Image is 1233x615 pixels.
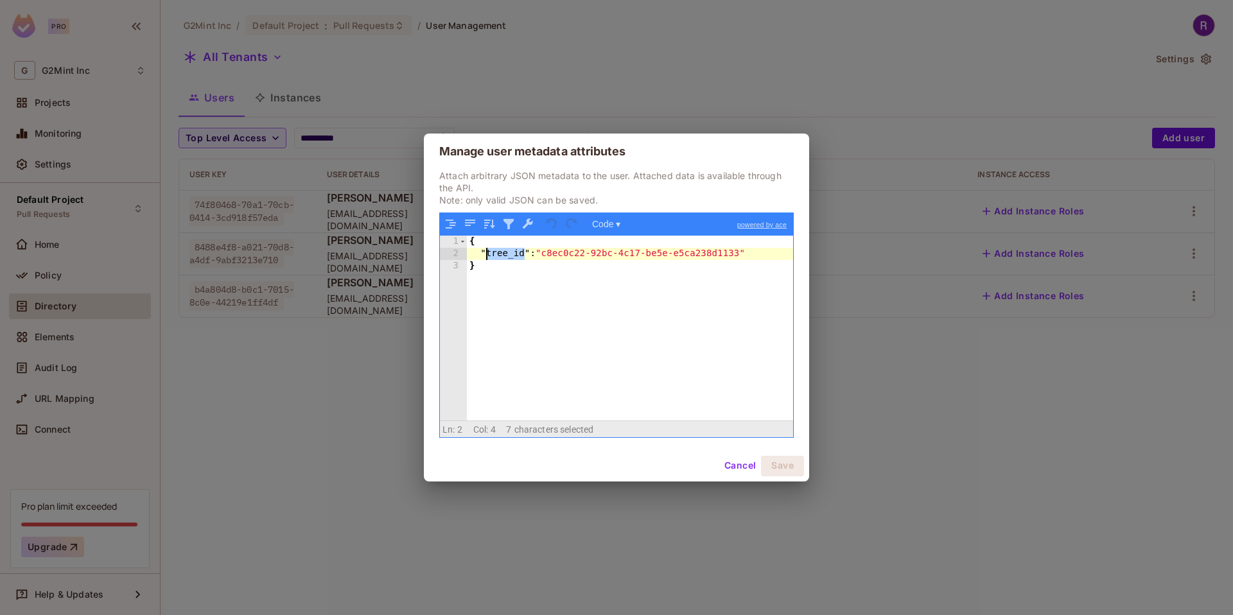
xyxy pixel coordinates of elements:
div: 3 [440,260,467,272]
button: Cancel [719,456,761,476]
button: Filter, sort, or transform contents [500,216,517,232]
button: Repair JSON: fix quotes and escape characters, remove comments and JSONP notation, turn JavaScrip... [520,216,536,232]
div: 2 [440,248,467,260]
span: 2 [457,424,462,435]
button: Sort contents [481,216,498,232]
h2: Manage user metadata attributes [424,134,809,169]
span: Col: [473,424,489,435]
button: Compact JSON data, remove all whitespaces (Ctrl+Shift+I) [462,216,478,232]
span: 4 [491,424,496,435]
div: 1 [440,236,467,248]
p: Attach arbitrary JSON metadata to the user. Attached data is available through the API. Note: onl... [439,169,794,206]
button: Redo (Ctrl+Shift+Z) [563,216,580,232]
button: Save [761,456,804,476]
button: Code ▾ [588,216,625,232]
button: Undo last action (Ctrl+Z) [544,216,561,232]
span: Ln: [442,424,455,435]
span: characters selected [514,424,594,435]
a: powered by ace [731,213,793,236]
span: 7 [506,424,511,435]
button: Format JSON data, with proper indentation and line feeds (Ctrl+I) [442,216,459,232]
